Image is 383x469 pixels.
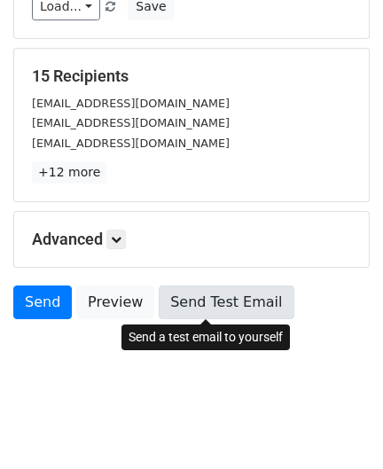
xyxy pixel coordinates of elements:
[32,137,230,150] small: [EMAIL_ADDRESS][DOMAIN_NAME]
[32,97,230,110] small: [EMAIL_ADDRESS][DOMAIN_NAME]
[32,116,230,129] small: [EMAIL_ADDRESS][DOMAIN_NAME]
[32,230,351,249] h5: Advanced
[32,66,351,86] h5: 15 Recipients
[13,285,72,319] a: Send
[121,324,290,350] div: Send a test email to yourself
[159,285,293,319] a: Send Test Email
[76,285,154,319] a: Preview
[294,384,383,469] iframe: Chat Widget
[32,161,106,184] a: +12 more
